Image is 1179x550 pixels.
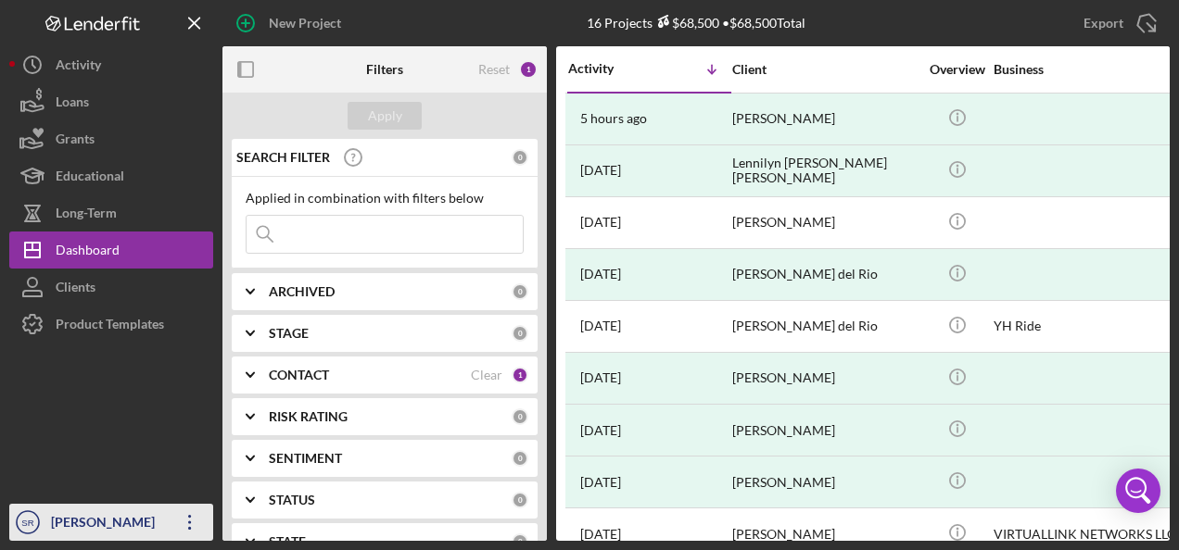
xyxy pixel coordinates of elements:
[478,62,510,77] div: Reset
[56,120,95,162] div: Grants
[580,423,621,438] time: 2025-09-05 18:28
[587,15,805,31] div: 16 Projects • $68,500 Total
[732,62,918,77] div: Client
[56,46,101,88] div: Activity
[9,157,213,194] button: Educational
[580,527,621,542] time: 2025-09-05 17:11
[512,450,528,467] div: 0
[580,319,621,333] time: 2025-09-12 19:42
[9,46,213,83] button: Activity
[269,534,306,549] b: STATE
[512,367,528,383] div: 1
[994,62,1179,77] div: Business
[368,102,402,130] div: Apply
[732,406,918,455] div: [PERSON_NAME]
[512,492,528,508] div: 0
[269,5,341,42] div: New Project
[471,368,502,382] div: Clear
[9,83,213,120] button: Loans
[222,5,360,42] button: New Project
[653,15,719,31] div: $68,500
[269,326,309,341] b: STAGE
[1084,5,1123,42] div: Export
[512,149,528,166] div: 0
[732,198,918,247] div: [PERSON_NAME]
[580,475,621,490] time: 2025-09-05 17:44
[512,283,528,300] div: 0
[9,120,213,157] button: Grants
[9,231,213,269] button: Dashboard
[732,354,918,403] div: [PERSON_NAME]
[269,493,315,507] b: STATUS
[56,157,124,199] div: Educational
[21,518,33,528] text: SR
[732,94,918,144] div: [PERSON_NAME]
[9,194,213,231] button: Long-Term
[512,533,528,550] div: 0
[366,62,403,77] b: Filters
[922,62,992,77] div: Overview
[9,504,213,541] button: SR[PERSON_NAME]
[1116,469,1160,513] div: Open Intercom Messenger
[580,215,621,230] time: 2025-09-17 15:27
[9,306,213,343] button: Product Templates
[732,146,918,195] div: Lennilyn [PERSON_NAME] [PERSON_NAME]
[568,61,650,76] div: Activity
[236,150,330,165] b: SEARCH FILTER
[56,194,117,236] div: Long-Term
[46,504,167,545] div: [PERSON_NAME]
[269,284,335,299] b: ARCHIVED
[580,111,647,126] time: 2025-10-01 13:53
[56,269,95,310] div: Clients
[519,60,538,79] div: 1
[512,408,528,425] div: 0
[56,231,120,273] div: Dashboard
[246,191,524,206] div: Applied in combination with filters below
[580,163,621,178] time: 2025-09-17 18:57
[9,269,213,306] button: Clients
[580,370,621,385] time: 2025-09-09 20:39
[269,409,348,424] b: RISK RATING
[269,451,342,466] b: SENTIMENT
[732,250,918,299] div: [PERSON_NAME] del Rio
[994,302,1179,351] div: YH Ride
[348,102,422,130] button: Apply
[269,368,329,382] b: CONTACT
[56,83,89,125] div: Loans
[580,267,621,281] time: 2025-09-14 04:39
[732,457,918,506] div: [PERSON_NAME]
[512,325,528,342] div: 0
[732,302,918,351] div: [PERSON_NAME] del Rio
[56,306,164,347] div: Product Templates
[1065,5,1170,42] button: Export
